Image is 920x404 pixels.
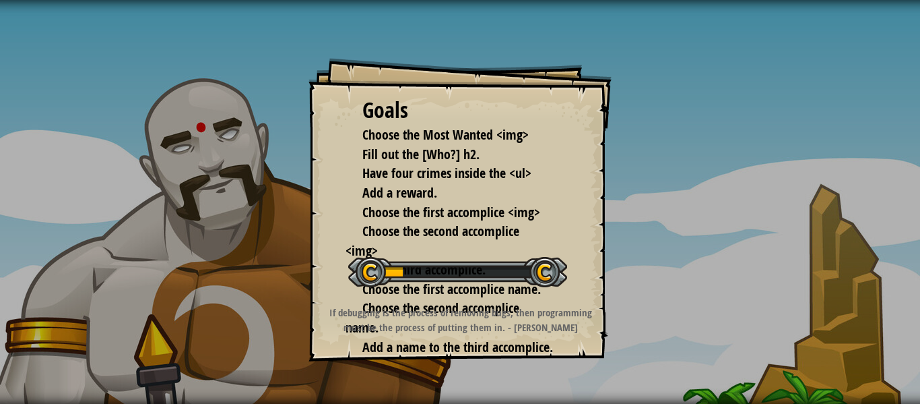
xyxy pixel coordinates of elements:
span: Fill out the [Who?] h2. [362,145,480,163]
span: Choose the second accomplice <img> [346,222,519,260]
div: Goals [362,95,558,126]
li: Add a name to the third accomplice. [346,338,554,357]
span: Choose the Most Wanted <img> [362,125,529,144]
li: Choose the first accomplice name. [346,280,554,299]
li: Have four crimes inside the <ul> [346,164,554,183]
li: Fill out the [Who?] h2. [346,145,554,165]
span: Choose the second accomplice name. [346,299,519,337]
li: Add a third accomplice. [346,260,554,280]
li: Choose the second accomplice name. [346,299,554,337]
li: Choose the second accomplice <img> [346,222,554,260]
span: Choose the first accomplice <img> [362,203,540,221]
span: Choose the first accomplice name. [362,280,541,298]
li: Choose the first accomplice <img> [346,203,554,223]
span: Add a reward. [362,183,437,202]
span: Have four crimes inside the <ul> [362,164,531,182]
span: Add a name to the third accomplice. [362,338,553,356]
li: Add a reward. [346,183,554,203]
li: Choose the Most Wanted <img> [346,125,554,145]
strong: If debugging is the process of removing bugs, then programming must be the process of putting the... [329,306,592,334]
